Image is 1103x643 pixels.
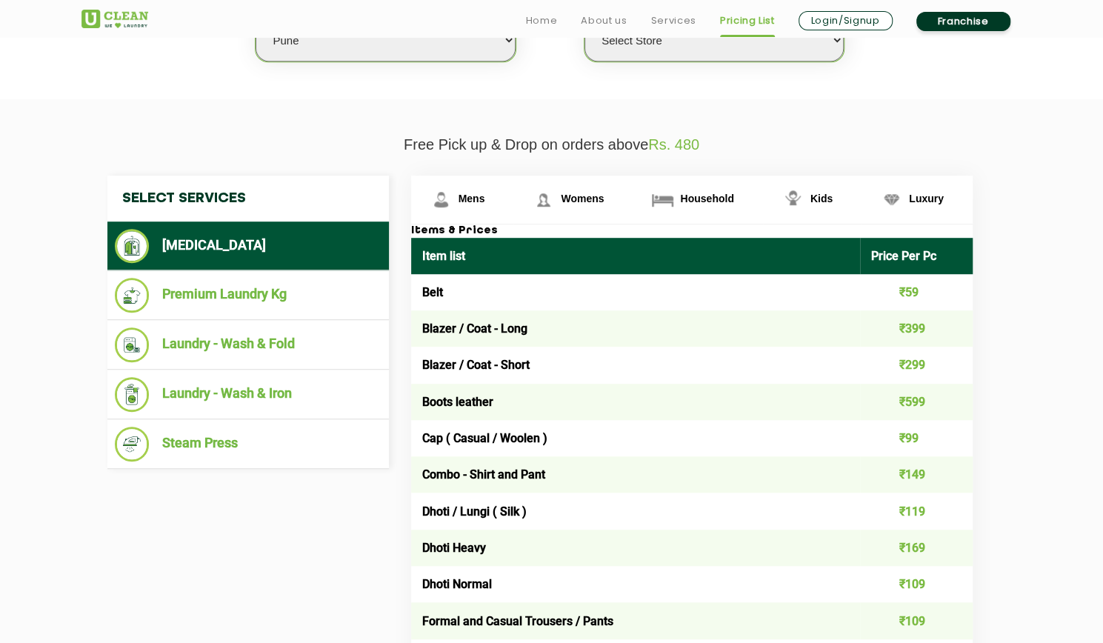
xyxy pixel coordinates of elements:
li: Steam Press [115,427,381,462]
img: Laundry - Wash & Fold [115,327,150,362]
td: Dhoti Heavy [411,530,861,566]
a: Home [526,12,558,30]
td: Boots leather [411,384,861,420]
a: Login/Signup [799,11,893,30]
a: Pricing List [720,12,775,30]
img: Kids [780,187,806,213]
td: Belt [411,274,861,310]
img: Premium Laundry Kg [115,278,150,313]
li: Laundry - Wash & Iron [115,377,381,412]
td: ₹149 [860,456,973,493]
td: ₹399 [860,310,973,347]
td: ₹299 [860,347,973,383]
img: UClean Laundry and Dry Cleaning [81,10,148,28]
td: ₹99 [860,420,973,456]
h3: Items & Prices [411,224,973,238]
span: Household [680,193,733,204]
td: ₹119 [860,493,973,529]
td: Blazer / Coat - Short [411,347,861,383]
a: Services [650,12,696,30]
span: Mens [459,193,485,204]
td: ₹169 [860,530,973,566]
td: Combo - Shirt and Pant [411,456,861,493]
td: Formal and Casual Trousers / Pants [411,602,861,639]
th: Price Per Pc [860,238,973,274]
span: Womens [561,193,604,204]
td: Dhoti Normal [411,566,861,602]
span: Rs. 480 [648,136,699,153]
span: Luxury [909,193,944,204]
span: Kids [810,193,833,204]
td: ₹109 [860,566,973,602]
td: ₹109 [860,602,973,639]
li: [MEDICAL_DATA] [115,229,381,263]
li: Laundry - Wash & Fold [115,327,381,362]
img: Mens [428,187,454,213]
td: Dhoti / Lungi ( Silk ) [411,493,861,529]
td: Blazer / Coat - Long [411,310,861,347]
img: Laundry - Wash & Iron [115,377,150,412]
img: Household [650,187,676,213]
td: ₹59 [860,274,973,310]
th: Item list [411,238,861,274]
a: About us [581,12,627,30]
td: ₹599 [860,384,973,420]
h4: Select Services [107,176,389,221]
p: Free Pick up & Drop on orders above [81,136,1022,153]
li: Premium Laundry Kg [115,278,381,313]
td: Cap ( Casual / Woolen ) [411,420,861,456]
a: Franchise [916,12,1010,31]
img: Dry Cleaning [115,229,150,263]
img: Steam Press [115,427,150,462]
img: Luxury [879,187,904,213]
img: Womens [530,187,556,213]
